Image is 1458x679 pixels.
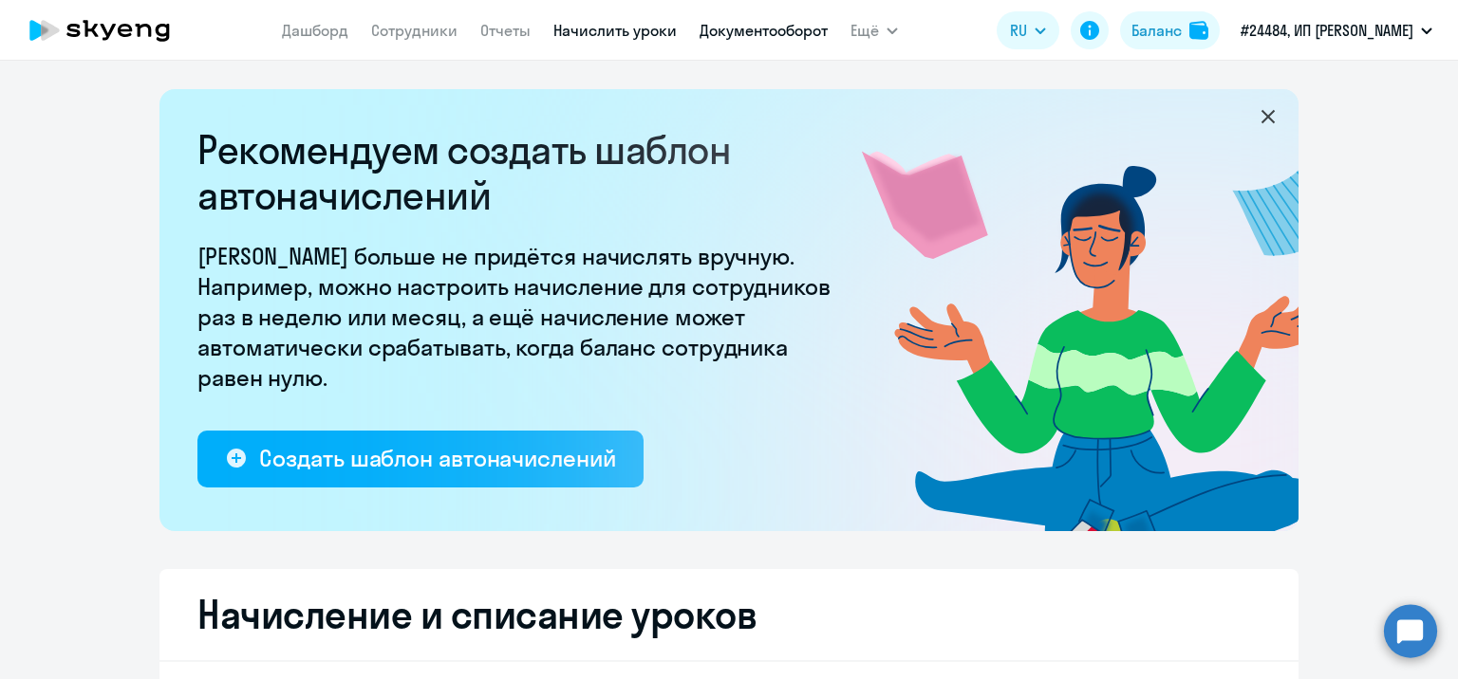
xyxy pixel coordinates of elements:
img: balance [1189,21,1208,40]
div: Создать шаблон автоначислений [259,443,615,473]
h2: Рекомендуем создать шаблон автоначислений [197,127,843,218]
a: Дашборд [282,21,348,40]
button: Создать шаблон автоначислений [197,431,644,487]
h2: Начисление и списание уроков [197,592,1261,637]
p: #24484, ИП [PERSON_NAME] [1241,19,1413,42]
p: [PERSON_NAME] больше не придётся начислять вручную. Например, можно настроить начисление для сотр... [197,241,843,393]
div: Баланс [1131,19,1182,42]
button: Балансbalance [1120,11,1220,49]
button: #24484, ИП [PERSON_NAME] [1231,8,1442,53]
a: Начислить уроки [553,21,677,40]
a: Сотрудники [371,21,458,40]
span: Ещё [850,19,879,42]
button: Ещё [850,11,898,49]
span: RU [1010,19,1027,42]
a: Документооборот [700,21,828,40]
button: RU [997,11,1059,49]
a: Отчеты [480,21,531,40]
